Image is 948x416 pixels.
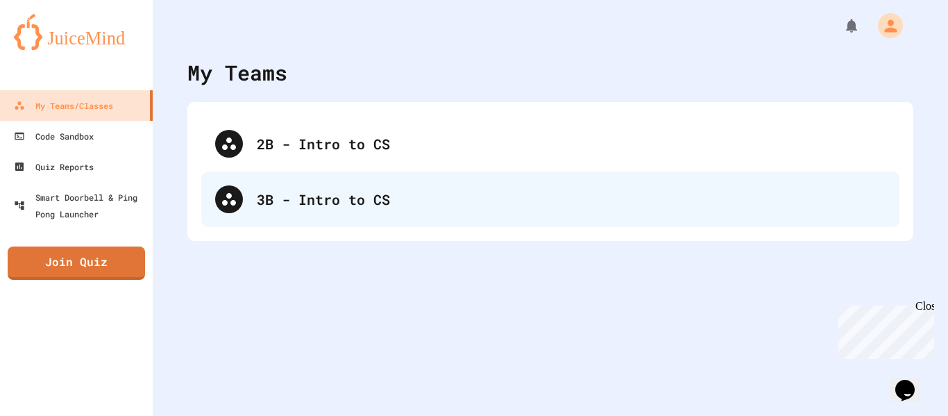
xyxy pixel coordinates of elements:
[8,247,145,280] a: Join Quiz
[14,97,113,114] div: My Teams/Classes
[187,57,287,88] div: My Teams
[863,10,906,42] div: My Account
[257,189,886,210] div: 3B - Intro to CS
[14,189,147,222] div: Smart Doorbell & Ping Pong Launcher
[833,300,934,359] iframe: chat widget
[14,128,94,144] div: Code Sandbox
[201,116,899,172] div: 2B - Intro to CS
[201,172,899,227] div: 3B - Intro to CS
[14,14,139,50] img: logo-orange.svg
[257,133,886,154] div: 2B - Intro to CS
[14,158,94,175] div: Quiz Reports
[6,6,96,88] div: Chat with us now!Close
[818,14,863,38] div: My Notifications
[890,360,934,402] iframe: chat widget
